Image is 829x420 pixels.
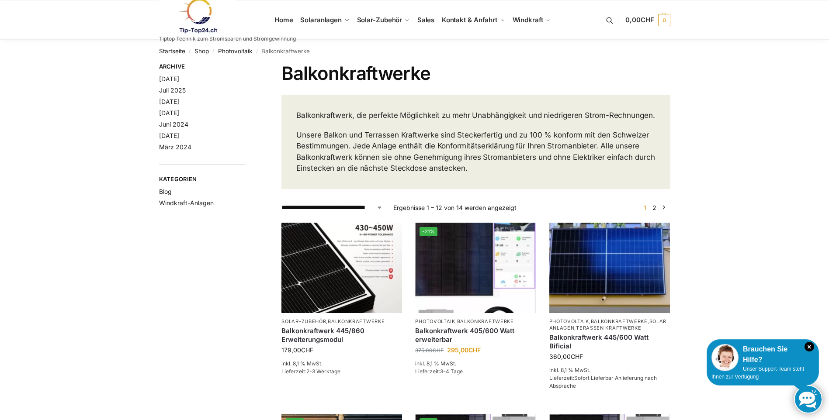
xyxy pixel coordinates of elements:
[457,318,514,324] a: Balkonkraftwerke
[415,360,536,368] p: inkl. 8,1 % MwSt.
[576,325,641,331] a: Terassen Kraftwerke
[281,203,383,212] select: Shop-Reihenfolge
[805,342,814,351] i: Schließen
[159,199,214,207] a: Windkraft-Anlagen
[159,48,185,55] a: Startseite
[625,7,670,33] a: 0,00CHF 0
[415,368,463,375] span: Lieferzeit:
[159,143,191,151] a: März 2024
[328,318,385,324] a: Balkonkraftwerke
[159,98,179,105] a: [DATE]
[159,109,179,117] a: [DATE]
[415,223,536,313] img: Steckerfertig Plug & Play mit 410 Watt
[549,366,670,374] p: inkl. 8,1 % MwSt.
[415,327,536,344] a: Balkonkraftwerk 405/600 Watt erweiterbar
[658,14,670,26] span: 0
[433,347,444,354] span: CHF
[301,346,313,354] span: CHF
[415,318,536,325] p: ,
[297,0,353,40] a: Solaranlagen
[306,368,340,375] span: 2-3 Werktage
[591,318,648,324] a: Balkonkraftwerke
[296,130,655,174] p: Unsere Balkon und Terrassen Kraftwerke sind Steckerfertig und zu 100 % konform mit den Schweizer ...
[571,353,583,360] span: CHF
[438,0,509,40] a: Kontakt & Anfahrt
[246,63,251,72] button: Close filters
[650,204,659,211] a: Seite 2
[417,16,435,24] span: Sales
[159,120,188,128] a: Juni 2024
[281,327,402,344] a: Balkonkraftwerk 445/860 Erweiterungsmodul
[281,360,402,368] p: inkl. 8,1 % MwSt.
[281,223,402,313] img: Balkonkraftwerk 445/860 Erweiterungsmodul
[549,223,670,313] img: Solaranlage für den kleinen Balkon
[159,86,186,94] a: Juli 2025
[468,346,481,354] span: CHF
[393,203,517,212] p: Ergebnisse 1 – 12 von 14 werden angezeigt
[711,344,739,371] img: Customer service
[549,333,670,350] a: Balkonkraftwerk 445/600 Watt Bificial
[209,48,218,55] span: /
[281,368,340,375] span: Lieferzeit:
[159,188,172,195] a: Blog
[711,366,804,380] span: Unser Support-Team steht Ihnen zur Verfügung
[353,0,413,40] a: Solar-Zubehör
[442,16,497,24] span: Kontakt & Anfahrt
[440,368,463,375] span: 3-4 Tage
[549,318,670,332] p: , , ,
[281,62,670,84] h1: Balkonkraftwerke
[549,375,657,389] span: Lieferzeit:
[641,16,654,24] span: CHF
[185,48,194,55] span: /
[252,48,261,55] span: /
[638,203,670,212] nav: Produkt-Seitennummerierung
[509,0,555,40] a: Windkraft
[625,16,654,24] span: 0,00
[159,40,670,62] nav: Breadcrumb
[513,16,543,24] span: Windkraft
[300,16,342,24] span: Solaranlagen
[159,75,179,83] a: [DATE]
[415,318,455,324] a: Photovoltaik
[413,0,438,40] a: Sales
[711,344,814,365] div: Brauchen Sie Hilfe?
[159,175,246,184] span: Kategorien
[447,346,481,354] bdi: 295,00
[660,203,667,212] a: →
[642,204,649,211] span: Seite 1
[281,346,313,354] bdi: 179,00
[218,48,252,55] a: Photovoltaik
[415,347,444,354] bdi: 375,00
[194,48,209,55] a: Shop
[415,223,536,313] a: -21%Steckerfertig Plug & Play mit 410 Watt
[549,375,657,389] span: Sofort Lieferbar Anlieferung nach Absprache
[159,36,296,41] p: Tiptop Technik zum Stromsparen und Stromgewinnung
[549,318,589,324] a: Photovoltaik
[296,110,655,121] p: Balkonkraftwerk, die perfekte Möglichkeit zu mehr Unabhängigkeit und niedrigeren Strom-Rechnungen.
[281,318,402,325] p: ,
[357,16,402,24] span: Solar-Zubehör
[549,318,667,331] a: Solaranlagen
[549,353,583,360] bdi: 360,00
[159,132,179,139] a: [DATE]
[159,62,246,71] span: Archive
[281,318,326,324] a: Solar-Zubehör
